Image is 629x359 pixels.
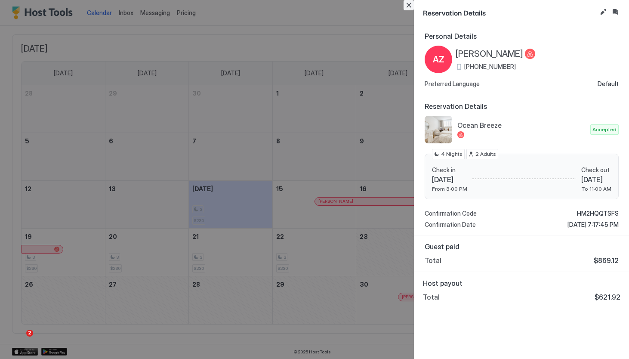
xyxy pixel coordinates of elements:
span: 2 [26,330,33,337]
span: [DATE] [581,175,611,184]
span: Accepted [592,126,617,133]
span: Reservation Details [425,102,619,111]
button: Inbox [610,7,620,17]
span: Check in [432,166,467,174]
div: listing image [425,116,452,143]
span: [DATE] 7:17:45 PM [567,221,619,229]
span: To 11:00 AM [581,186,611,192]
span: Confirmation Code [425,210,477,217]
span: HM2HQQTSFS [577,210,619,217]
span: Total [425,256,441,265]
span: 4 Nights [441,150,462,158]
span: Confirmation Date [425,221,476,229]
span: Check out [581,166,611,174]
span: [PERSON_NAME] [456,49,523,59]
span: Ocean Breeze [457,121,587,130]
span: [DATE] [432,175,467,184]
span: From 3:00 PM [432,186,467,192]
span: $621.92 [595,293,620,301]
span: AZ [433,53,444,66]
span: Reservation Details [423,7,596,18]
span: Preferred Language [425,80,480,88]
span: $869.12 [594,256,619,265]
span: Default [598,80,619,88]
span: Total [423,293,440,301]
span: Guest paid [425,242,619,251]
span: Personal Details [425,32,619,40]
span: Host payout [423,279,620,288]
iframe: Intercom live chat [9,330,29,350]
span: [PHONE_NUMBER] [464,63,516,71]
span: 2 Adults [475,150,496,158]
button: Edit reservation [598,7,608,17]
